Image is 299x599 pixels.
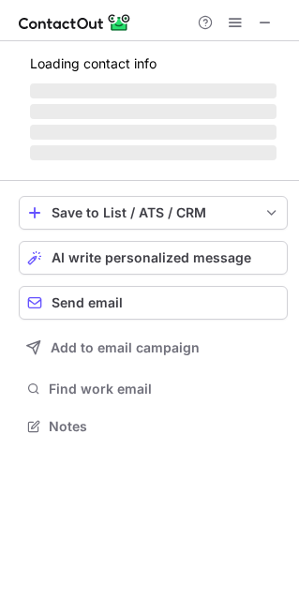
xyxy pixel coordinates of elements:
[51,340,200,355] span: Add to email campaign
[19,241,288,275] button: AI write personalized message
[30,145,277,160] span: ‌
[19,286,288,320] button: Send email
[19,196,288,230] button: save-profile-one-click
[19,11,131,34] img: ContactOut v5.3.10
[19,413,288,440] button: Notes
[19,376,288,402] button: Find work email
[30,83,277,98] span: ‌
[30,125,277,140] span: ‌
[49,381,280,397] span: Find work email
[52,250,251,265] span: AI write personalized message
[52,295,123,310] span: Send email
[30,104,277,119] span: ‌
[52,205,255,220] div: Save to List / ATS / CRM
[19,331,288,365] button: Add to email campaign
[30,56,277,71] p: Loading contact info
[49,418,280,435] span: Notes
